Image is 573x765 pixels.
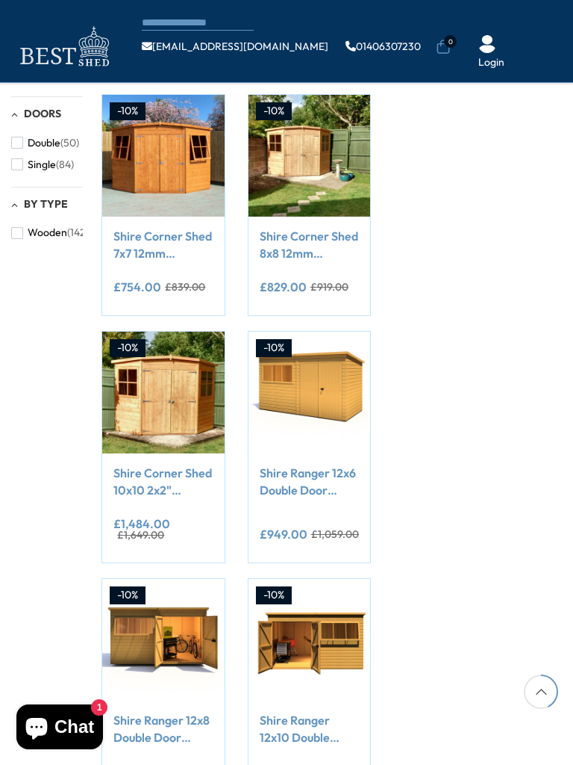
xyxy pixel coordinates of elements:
div: -10% [256,339,292,357]
a: Shire Ranger 12x8 Double Door Premium Pent interlock Shiplap Shed [113,712,213,746]
button: Double [11,132,79,154]
a: Shire Ranger 12x10 Double Door Premium Pent interlock Shiplap Shed [260,712,359,746]
img: Shire Corner Shed 8x8 12mm interlock Clad wooden Shed - Best Shed [248,95,370,217]
span: By Type [24,197,68,211]
img: Shire Ranger 12x8 Double Door Premium Pent interlock Shiplap Shed - Best Shed [102,579,224,701]
span: Single [28,158,56,171]
div: -10% [110,102,145,120]
div: -10% [110,339,145,357]
a: 0 [436,40,451,55]
del: £839.00 [165,282,205,292]
span: Wooden [28,226,67,239]
span: Doors [24,107,61,120]
button: Wooden [11,222,89,244]
span: (50) [60,137,79,149]
a: Shire Corner Shed 8x8 12mm interlock Clad wooden Shed [260,228,359,261]
a: Shire Corner Shed 10x10 2x2" framework 12mm interlock cladding [113,465,213,498]
inbox-online-store-chat: Shopify online store chat [12,704,107,753]
a: Shire Corner Shed 7x7 12mm interlock Clad wooden Shed [113,228,213,261]
button: Single [11,154,74,176]
ins: £829.00 [260,281,307,293]
span: Double [28,137,60,149]
del: £1,059.00 [311,529,359,539]
ins: £754.00 [113,281,161,293]
ins: £949.00 [260,528,307,540]
img: Shire Premium Corner Shed 10x10 2x2" framewood 12mm interlock cladding - Best Shed [102,332,224,453]
div: -10% [256,586,292,604]
span: (84) [56,158,74,171]
img: Shire Ranger 12x10 Double Door Premium Pent interlock Shiplap Shed - Best Shed [248,579,370,701]
ins: £1,484.00 [113,518,170,530]
img: logo [11,22,116,71]
span: (142) [67,226,89,239]
a: 01406307230 [345,41,421,52]
a: Login [478,55,504,70]
div: -10% [110,586,145,604]
a: Shire Ranger 12x6 Double Door Premium Pent interlock Shiplap Shed [260,465,359,498]
img: Shire Ranger 12x6 Double Door Premium Pent interlock Shiplap Shed - Best Shed [248,332,370,453]
a: [EMAIL_ADDRESS][DOMAIN_NAME] [142,41,328,52]
div: -10% [256,102,292,120]
img: Shire Corner Shed 7x7 12mm interlock Clad wooden Shed - Best Shed [102,95,224,217]
span: 0 [444,35,457,48]
del: £1,649.00 [117,530,164,540]
del: £919.00 [310,282,348,292]
img: User Icon [478,35,496,53]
